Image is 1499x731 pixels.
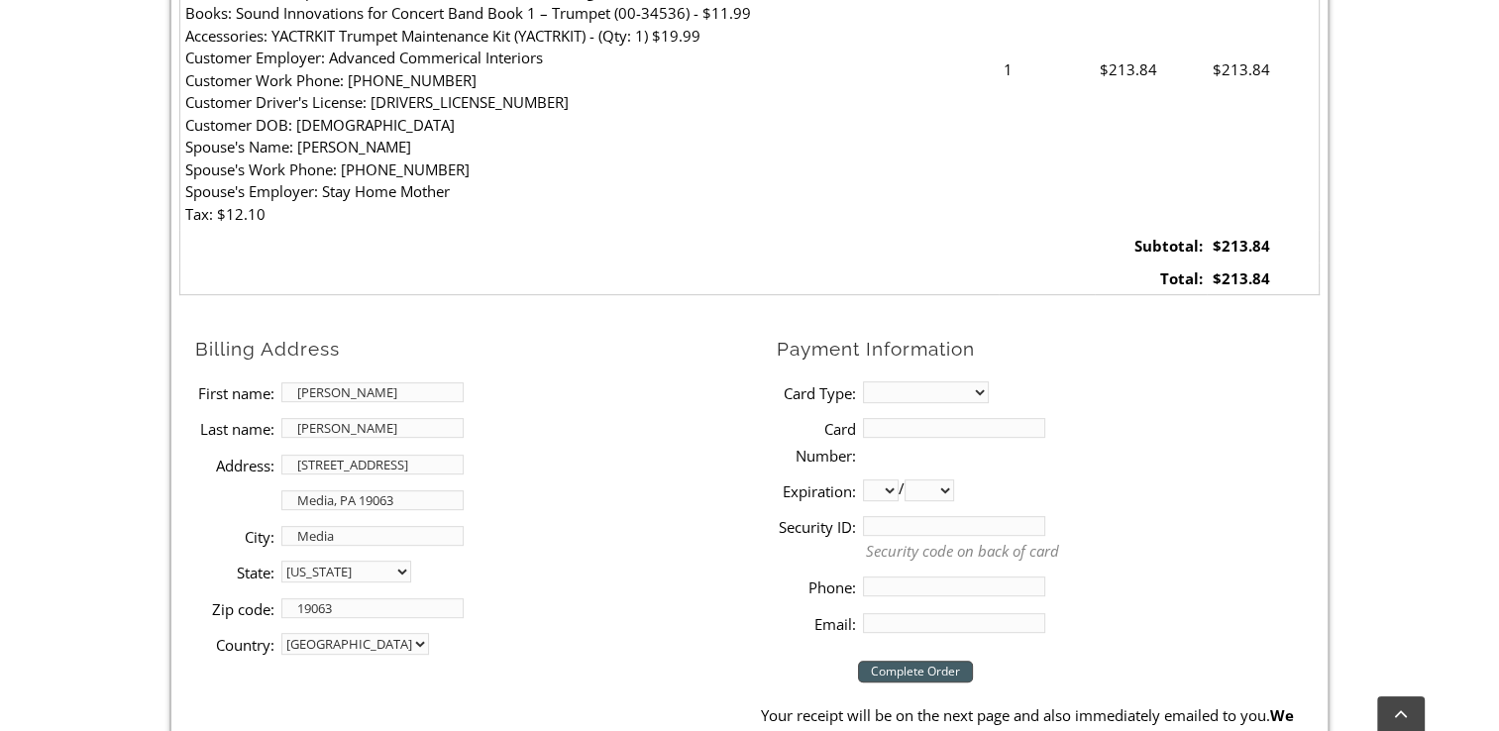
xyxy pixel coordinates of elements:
label: Address: [195,453,274,478]
label: Phone: [777,574,856,600]
td: $213.84 [1207,262,1319,295]
p: Security code on back of card [866,540,1320,563]
td: $213.84 [1207,230,1319,262]
label: State: [195,560,274,585]
label: Card Type: [777,380,856,406]
h2: Payment Information [777,337,1320,362]
label: City: [195,524,274,550]
select: State billing address [281,561,411,582]
label: Last name: [195,416,274,442]
td: Total: [1095,262,1208,295]
input: Complete Order [858,661,973,682]
li: / [777,472,1320,508]
label: Card Number: [777,416,856,469]
label: First name: [195,380,274,406]
label: Security ID: [777,514,856,540]
label: Country: [195,632,274,658]
h2: Billing Address [195,337,761,362]
label: Zip code: [195,596,274,622]
select: country [281,633,429,655]
label: Expiration: [777,478,856,504]
label: Email: [777,611,856,637]
td: Subtotal: [1095,230,1208,262]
